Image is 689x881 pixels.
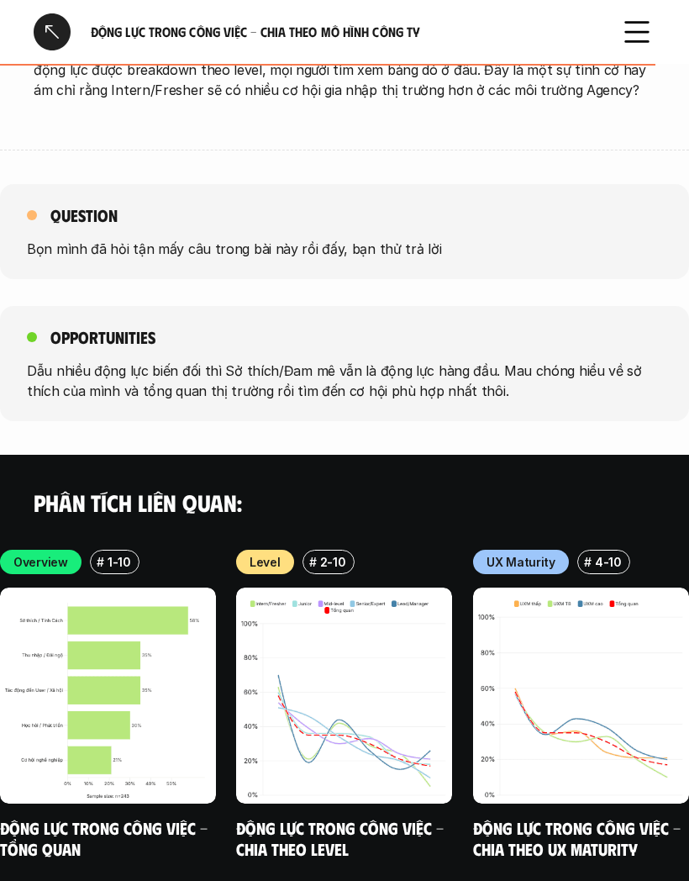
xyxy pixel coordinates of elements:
p: Level [250,553,281,571]
h5: Opportunities [50,326,155,347]
h4: Phân tích liên quan: [34,488,655,517]
h6: # [583,556,591,568]
p: Bọn mình đã hỏi tận mấy câu trong bài này rồi đấy, bạn thử trả lời [27,239,662,259]
p: Một sự tình cờ là những chỉ số của nhóm này có sự tương đồng với nhóm Intern/Fresher ở phần động ... [34,40,655,100]
p: 1-10 [108,553,131,571]
p: Dẫu nhiều động lực biến đối thì Sở thích/Đam mê vẫn là động lực hàng đầu. Mau chóng hiểu về sở th... [27,361,662,401]
p: 2-10 [320,553,346,571]
a: Động lực trong công việc - Chia theo Level [236,818,448,860]
h5: Question [50,204,118,225]
h6: Động lực trong công việc - Chia theo mô hình công ty [91,24,598,41]
p: 4-10 [595,553,622,571]
a: Động lực trong công việc - Chia theo UX Maturity [473,818,685,860]
p: UX Maturity [487,553,555,571]
h6: # [97,556,104,568]
p: Overview [13,553,68,571]
h6: # [309,556,317,568]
